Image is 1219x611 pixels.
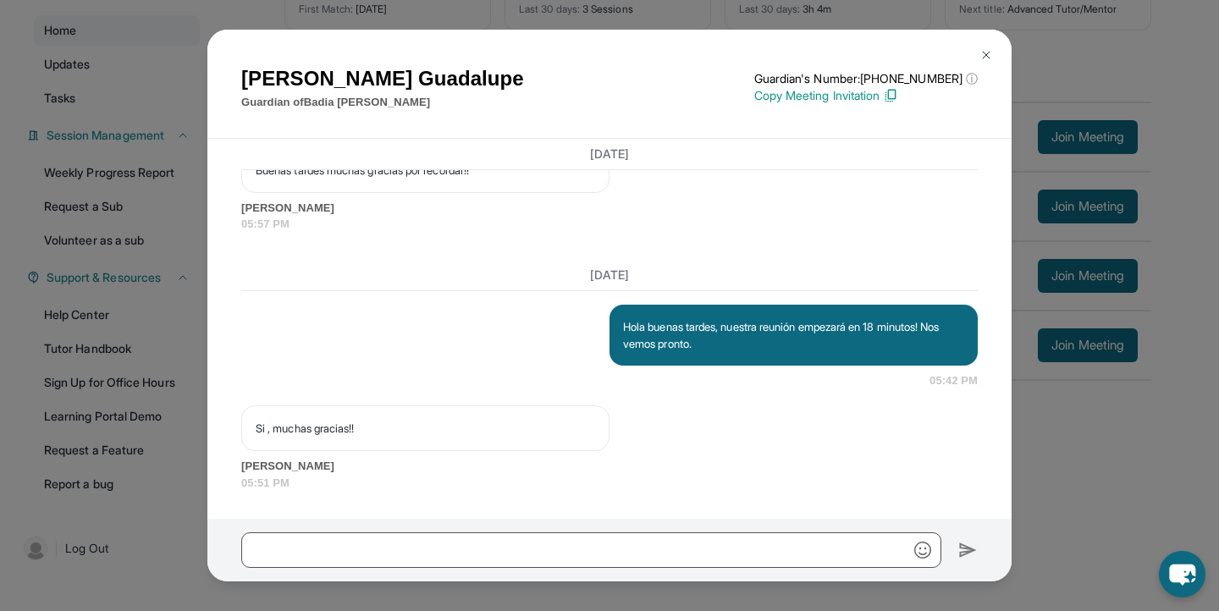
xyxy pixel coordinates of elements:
[1159,551,1205,597] button: chat-button
[241,458,978,475] span: [PERSON_NAME]
[914,542,931,559] img: Emoji
[256,420,595,437] p: Si , muchas gracias!!
[241,216,978,233] span: 05:57 PM
[241,267,978,283] h3: [DATE]
[966,70,978,87] span: ⓘ
[241,63,524,94] h1: [PERSON_NAME] Guadalupe
[754,70,978,87] p: Guardian's Number: [PHONE_NUMBER]
[256,162,595,179] p: Buenas tardes muchas gracias por recordar!!
[241,94,524,111] p: Guardian of Badia [PERSON_NAME]
[754,87,978,104] p: Copy Meeting Invitation
[241,200,978,217] span: [PERSON_NAME]
[979,48,993,62] img: Close Icon
[929,372,978,389] span: 05:42 PM
[883,88,898,103] img: Copy Icon
[241,146,978,162] h3: [DATE]
[958,540,978,560] img: Send icon
[623,318,964,352] p: Hola buenas tardes, nuestra reunión empezará en 18 minutos! Nos vemos pronto.
[241,475,978,492] span: 05:51 PM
